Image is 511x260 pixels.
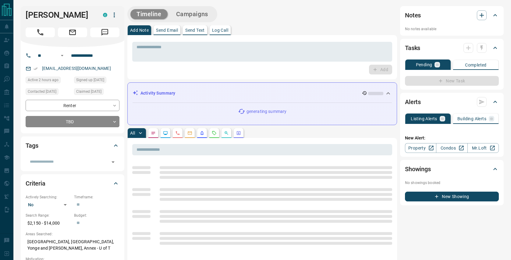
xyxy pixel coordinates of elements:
[26,194,71,200] p: Actively Searching:
[175,131,180,135] svg: Calls
[163,131,168,135] svg: Lead Browsing Activity
[405,135,499,141] p: New Alert:
[58,27,87,37] span: Email
[405,97,421,107] h2: Alerts
[133,88,392,99] div: Activity Summary
[26,218,71,228] p: $2,150 - $14,000
[74,194,119,200] p: Timeframe:
[76,88,101,95] span: Claimed [DATE]
[34,67,38,71] svg: Email Verified
[140,90,175,96] p: Activity Summary
[59,52,66,59] button: Open
[236,131,241,135] svg: Agent Actions
[74,88,119,97] div: Sat Oct 04 2025
[103,13,107,17] div: condos.ca
[130,131,135,135] p: All
[26,237,119,253] p: [GEOGRAPHIC_DATA], [GEOGRAPHIC_DATA], Yonge and [PERSON_NAME], Annex - U of T
[405,95,499,109] div: Alerts
[467,143,499,153] a: Mr.Loft
[200,131,204,135] svg: Listing Alerts
[185,28,205,32] p: Send Text
[90,27,119,37] span: Message
[109,158,117,166] button: Open
[411,117,437,121] p: Listing Alerts
[405,10,421,20] h2: Notes
[26,176,119,191] div: Criteria
[416,63,432,67] p: Pending
[26,179,45,188] h2: Criteria
[405,143,436,153] a: Property
[26,231,119,237] p: Areas Searched:
[26,88,71,97] div: Sat Oct 04 2025
[212,131,217,135] svg: Requests
[457,117,486,121] p: Building Alerts
[26,213,71,218] p: Search Range:
[130,9,168,19] button: Timeline
[247,108,286,115] p: generating summary
[26,116,119,127] div: TBD
[436,143,467,153] a: Condos
[26,138,119,153] div: Tags
[405,164,431,174] h2: Showings
[170,9,214,19] button: Campaigns
[405,192,499,201] button: New Showing
[26,141,38,150] h2: Tags
[465,63,487,67] p: Completed
[405,26,499,32] p: No notes available
[26,27,55,37] span: Call
[74,77,119,85] div: Sat Oct 04 2025
[405,43,420,53] h2: Tasks
[224,131,229,135] svg: Opportunities
[187,131,192,135] svg: Emails
[405,41,499,55] div: Tasks
[405,8,499,23] div: Notes
[156,28,178,32] p: Send Email
[26,100,119,111] div: Renter
[28,88,56,95] span: Contacted [DATE]
[28,77,59,83] span: Active 2 hours ago
[212,28,228,32] p: Log Call
[26,200,71,210] div: No
[42,66,111,71] a: [EMAIL_ADDRESS][DOMAIN_NAME]
[76,77,104,83] span: Signed up [DATE]
[405,162,499,176] div: Showings
[74,213,119,218] p: Budget:
[26,10,94,20] h1: [PERSON_NAME]
[405,180,499,186] p: No showings booked
[130,28,149,32] p: Add Note
[151,131,156,135] svg: Notes
[26,77,71,85] div: Wed Oct 15 2025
